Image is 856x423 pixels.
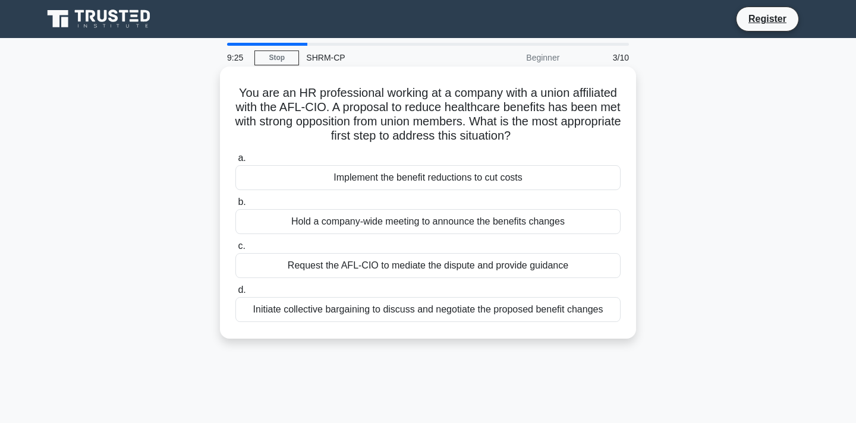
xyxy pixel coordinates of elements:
[238,197,246,207] span: b.
[462,46,567,70] div: Beginner
[567,46,636,70] div: 3/10
[234,86,622,144] h5: You are an HR professional working at a company with a union affiliated with the AFL-CIO. A propo...
[235,297,621,322] div: Initiate collective bargaining to discuss and negotiate the proposed benefit changes
[741,11,794,26] a: Register
[235,253,621,278] div: Request the AFL-CIO to mediate the dispute and provide guidance
[238,285,246,295] span: d.
[254,50,299,65] a: Stop
[235,209,621,234] div: Hold a company-wide meeting to announce the benefits changes
[238,153,246,163] span: a.
[220,46,254,70] div: 9:25
[238,241,245,251] span: c.
[235,165,621,190] div: Implement the benefit reductions to cut costs
[299,46,462,70] div: SHRM-CP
